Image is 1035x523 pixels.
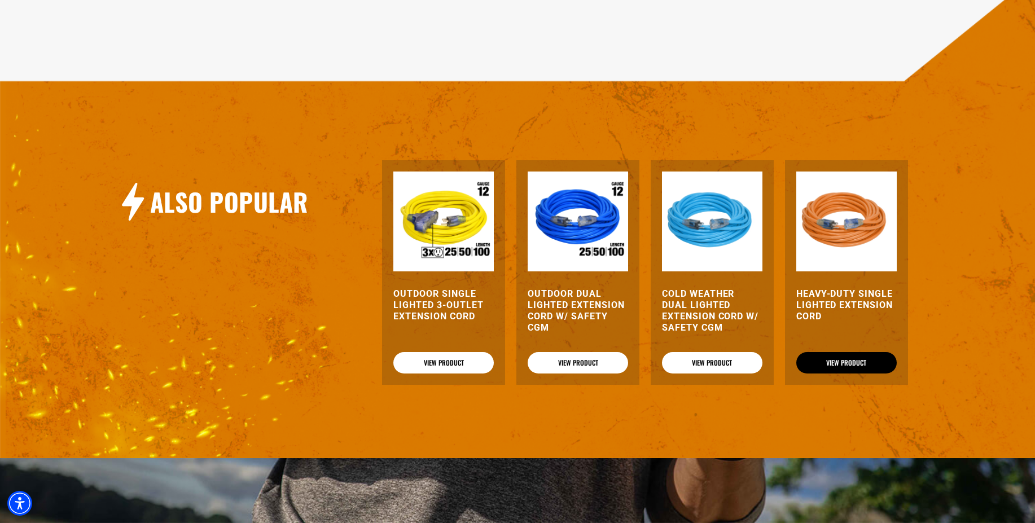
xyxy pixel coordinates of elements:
[393,352,494,373] a: View Product
[796,352,897,373] a: View Product
[393,288,494,322] a: Outdoor Single Lighted 3-Outlet Extension Cord
[662,288,762,333] a: Cold Weather Dual Lighted Extension Cord w/ Safety CGM
[150,186,308,218] h2: Also Popular
[528,288,628,333] a: Outdoor Dual Lighted Extension Cord w/ Safety CGM
[528,172,628,272] img: Outdoor Dual Lighted Extension Cord w/ Safety CGM
[662,352,762,373] a: View Product
[796,172,897,272] img: orange
[662,172,762,272] img: Light Blue
[7,491,32,516] div: Accessibility Menu
[528,352,628,373] a: View Product
[393,172,494,272] img: Outdoor Single Lighted 3-Outlet Extension Cord
[796,288,897,322] a: Heavy-Duty Single Lighted Extension Cord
